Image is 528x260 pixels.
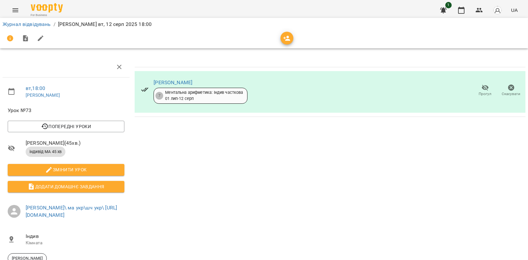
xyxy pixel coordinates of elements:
[26,139,124,147] span: [PERSON_NAME] ( 45 хв. )
[58,20,152,28] p: [PERSON_NAME] вт, 12 серп 2025 18:00
[155,92,163,100] div: 7
[498,82,524,100] button: Скасувати
[508,4,520,16] button: UA
[26,149,65,155] span: індивід МА 45 хв
[8,181,124,192] button: Додати домашнє завдання
[26,232,124,240] span: Індив
[31,13,63,17] span: For Business
[26,240,124,246] p: Кімната
[8,121,124,132] button: Попередні уроки
[54,20,55,28] li: /
[154,79,192,85] a: [PERSON_NAME]
[26,85,45,91] a: вт , 18:00
[26,205,117,218] a: [PERSON_NAME]\ ма укр\шч укр\ [URL][DOMAIN_NAME]
[165,90,243,102] div: Ментальна арифметика: Індив часткова 01 лип - 12 серп
[31,3,63,12] img: Voopty Logo
[493,6,502,15] img: avatar_s.png
[13,183,119,191] span: Додати домашнє завдання
[479,91,492,97] span: Прогул
[8,107,124,114] span: Урок №73
[3,20,525,28] nav: breadcrumb
[3,21,51,27] a: Журнал відвідувань
[13,166,119,174] span: Змінити урок
[511,7,518,13] span: UA
[445,2,452,8] span: 1
[26,93,60,98] a: [PERSON_NAME]
[502,91,521,97] span: Скасувати
[13,123,119,130] span: Попередні уроки
[8,3,23,18] button: Menu
[472,82,498,100] button: Прогул
[8,164,124,175] button: Змінити урок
